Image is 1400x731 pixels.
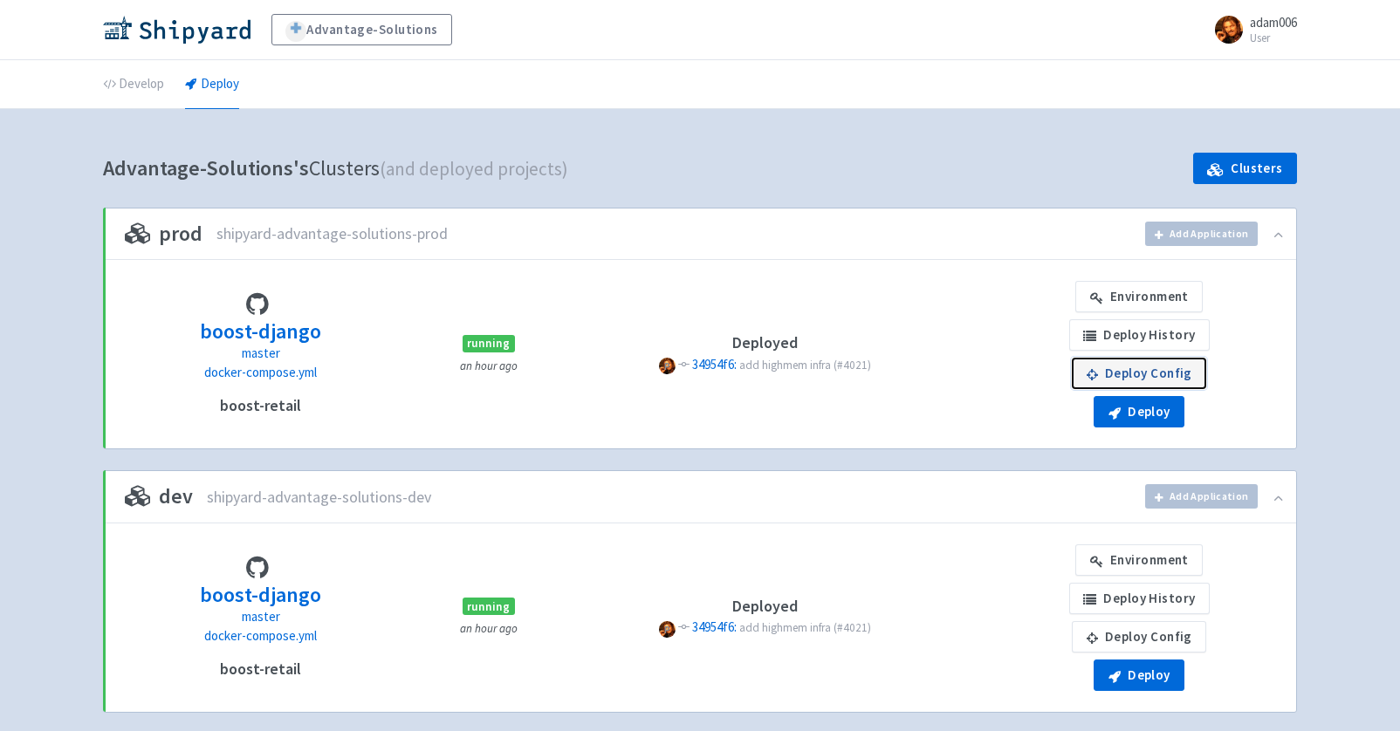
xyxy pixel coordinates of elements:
h3: prod [125,222,202,245]
h1: Clusters [103,151,568,187]
a: Environment [1075,544,1203,576]
p: master [200,607,321,627]
span: 34954f6: [692,356,737,372]
h4: boost-retail [220,660,301,678]
a: Deploy Config [1072,621,1206,652]
button: Add Application [1145,484,1258,509]
img: Shipyard logo [103,16,250,44]
h4: Deployed [580,598,950,615]
h4: Deployed [580,334,950,352]
a: Develop [103,60,164,109]
a: docker-compose.yml [204,363,317,383]
a: Deploy History [1069,319,1210,351]
h4: boost-retail [220,397,301,414]
h3: dev [125,485,193,508]
span: docker-compose.yml [204,627,317,644]
span: running [463,335,515,352]
button: Add Application [1145,222,1258,246]
a: Advantage-Solutions [271,14,452,45]
span: add highmem infra (#4021) [739,620,871,635]
button: Deploy [1094,659,1184,691]
span: docker-compose.yml [204,364,317,380]
b: Advantage-Solutions's [103,154,309,181]
span: shipyard-advantage-solutions-dev [207,488,431,507]
span: running [463,598,515,615]
span: (and deployed projects) [380,157,568,181]
a: Clusters [1193,153,1297,184]
span: P [659,358,676,374]
a: Deploy [185,60,239,109]
span: shipyard-advantage-solutions-prod [216,224,448,243]
a: 34954f6: [692,618,739,635]
small: an hour ago [460,621,518,636]
p: master [200,344,321,364]
small: an hour ago [460,359,518,373]
small: User [1250,32,1297,44]
a: boost-django master [200,317,321,363]
span: add highmem infra (#4021) [739,358,871,372]
a: boost-django master [200,580,321,626]
span: adam006 [1250,14,1297,31]
a: docker-compose.yml [204,626,317,646]
a: Deploy History [1069,583,1210,614]
a: adam006 User [1204,16,1297,44]
span: P [659,621,676,638]
h3: boost-django [200,584,321,606]
h3: boost-django [200,320,321,343]
a: 34954f6: [692,356,739,372]
span: 34954f6: [692,618,737,635]
button: Deploy [1094,396,1184,427]
a: Deploy Config [1072,358,1206,389]
a: Environment [1075,281,1203,312]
